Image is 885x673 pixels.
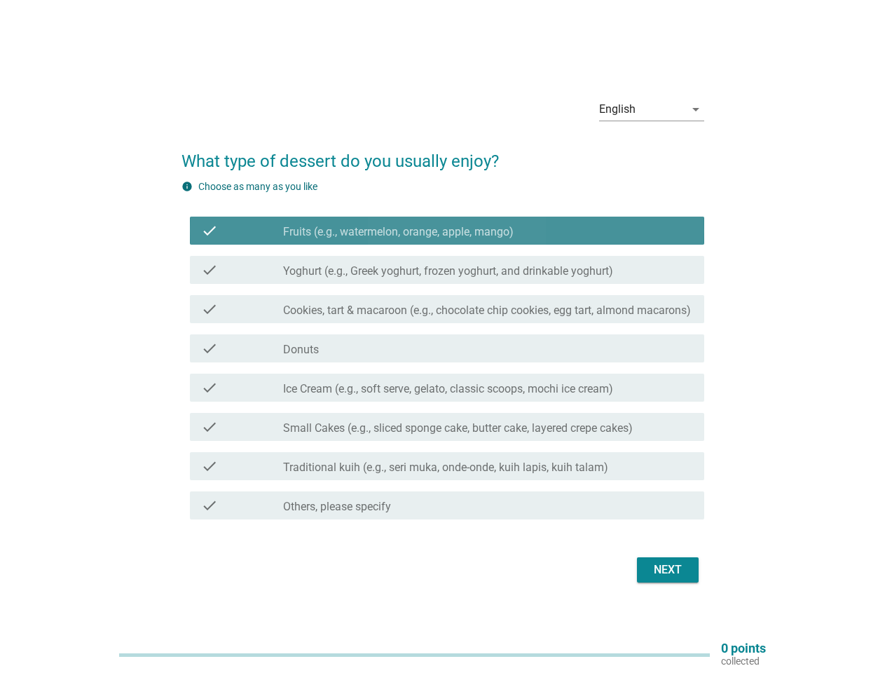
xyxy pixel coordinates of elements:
label: Choose as many as you like [198,181,317,192]
i: check [201,458,218,475]
label: Yoghurt (e.g., Greek yoghurt, frozen yoghurt, and drinkable yoghurt) [283,264,613,278]
i: check [201,419,218,435]
i: check [201,222,218,239]
label: Small Cakes (e.g., sliced sponge cake, butter cake, layered crepe cakes) [283,421,633,435]
i: check [201,261,218,278]
i: info [181,181,193,192]
label: Others, please specify [283,500,391,514]
label: Traditional kuih (e.g., seri muka, onde-onde, kuih lapis, kuih talam) [283,461,608,475]
i: check [201,340,218,357]
label: Donuts [283,343,319,357]
label: Ice Cream (e.g., soft serve, gelato, classic scoops, mochi ice cream) [283,382,613,396]
i: check [201,497,218,514]
p: collected [721,655,766,667]
i: arrow_drop_down [687,101,704,118]
p: 0 points [721,642,766,655]
label: Fruits (e.g., watermelon, orange, apple, mango) [283,225,514,239]
i: check [201,301,218,318]
div: Next [648,562,687,578]
h2: What type of dessert do you usually enjoy? [181,135,704,174]
button: Next [637,557,699,583]
i: check [201,379,218,396]
div: English [599,103,636,116]
label: Cookies, tart & macaroon (e.g., chocolate chip cookies, egg tart, almond macarons) [283,304,691,318]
